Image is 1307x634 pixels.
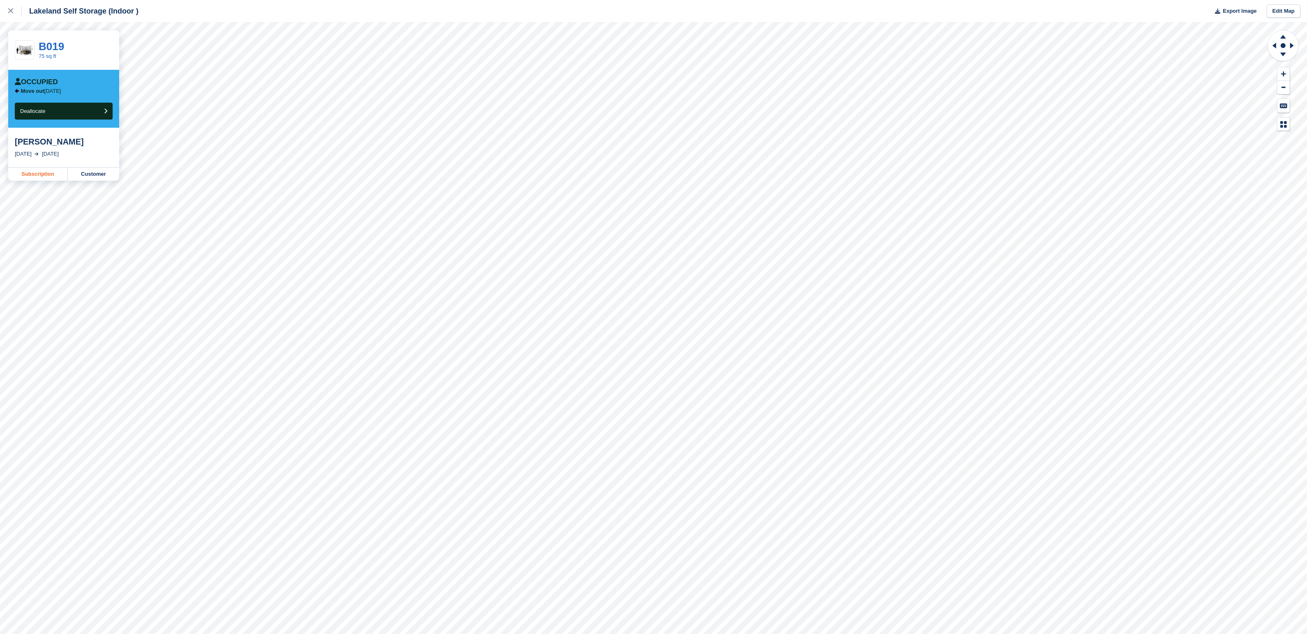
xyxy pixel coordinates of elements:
button: Deallocate [15,103,113,119]
div: [DATE] [15,150,32,158]
img: arrow-right-light-icn-cde0832a797a2874e46488d9cf13f60e5c3a73dbe684e267c42b8395dfbc2abf.svg [35,152,39,156]
button: Keyboard Shortcuts [1277,99,1290,113]
a: Subscription [8,168,68,181]
img: arrow-left-icn-90495f2de72eb5bd0bd1c3c35deca35cc13f817d75bef06ecd7c0b315636ce7e.svg [15,89,19,93]
button: Zoom In [1277,67,1290,81]
span: Export Image [1223,7,1256,15]
a: 75 sq ft [39,53,56,59]
div: [PERSON_NAME] [15,137,113,147]
div: [DATE] [42,150,59,158]
img: 75.jpg [15,43,34,57]
button: Export Image [1210,5,1257,18]
a: Customer [68,168,119,181]
button: Zoom Out [1277,81,1290,94]
span: Deallocate [20,108,45,114]
span: Move out [21,88,44,94]
div: Occupied [15,78,58,86]
div: Lakeland Self Storage (Indoor ) [22,6,138,16]
button: Map Legend [1277,117,1290,131]
a: Edit Map [1267,5,1300,18]
p: [DATE] [21,88,61,94]
a: B019 [39,40,64,53]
